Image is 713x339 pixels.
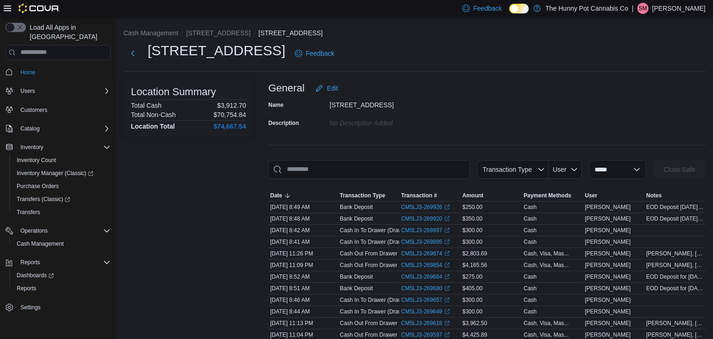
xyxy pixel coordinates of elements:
[268,83,305,94] h3: General
[524,215,537,222] div: Cash
[585,308,631,315] span: [PERSON_NAME]
[9,180,114,193] button: Purchase Orders
[13,194,74,205] a: Transfers (Classic)
[17,257,44,268] button: Reports
[473,4,502,13] span: Feedback
[17,209,40,216] span: Transfers
[131,102,162,109] h6: Total Cash
[340,261,425,269] p: Cash Out From Drawer (Drawer 1)
[509,13,510,14] span: Dark Mode
[17,301,110,313] span: Settings
[340,250,425,257] p: Cash Out From Drawer (Drawer 2)
[214,111,246,118] p: $70,754.84
[17,225,52,236] button: Operations
[13,155,110,166] span: Inventory Count
[401,296,450,304] a: CM5LJ3-269657External link
[259,29,323,37] button: [STREET_ADDRESS]
[340,192,385,199] span: Transaction Type
[524,296,537,304] div: Cash
[401,331,450,339] a: CM5LJ3-269597External link
[330,116,454,127] div: No Description added
[524,238,537,246] div: Cash
[462,215,482,222] span: $350.00
[585,331,631,339] span: [PERSON_NAME]
[9,237,114,250] button: Cash Management
[17,85,110,97] span: Users
[13,270,58,281] a: Dashboards
[9,167,114,180] a: Inventory Manager (Classic)
[482,166,532,173] span: Transaction Type
[327,84,338,93] span: Edit
[17,285,36,292] span: Reports
[17,225,110,236] span: Operations
[401,308,450,315] a: CM5LJ3-269649External link
[2,256,114,269] button: Reports
[462,285,482,292] span: $405.00
[17,123,43,134] button: Catalog
[462,203,482,211] span: $250.00
[2,141,114,154] button: Inventory
[17,123,110,134] span: Catalog
[524,273,537,280] div: Cash
[123,44,142,63] button: Next
[462,331,487,339] span: $4,425.89
[585,273,631,280] span: [PERSON_NAME]
[312,79,342,98] button: Edit
[340,331,425,339] p: Cash Out From Drawer (Drawer 1)
[20,304,40,311] span: Settings
[664,165,695,174] span: Close Safe
[13,270,110,281] span: Dashboards
[646,273,704,280] span: EOD Deposit for [DATE] - Till 2 100 x 2 20 x 3 10 x 1 5 x 1
[17,142,110,153] span: Inventory
[123,28,706,39] nav: An example of EuiBreadcrumbs
[13,238,110,249] span: Cash Management
[17,240,64,248] span: Cash Management
[646,331,704,339] span: [PERSON_NAME], [PERSON_NAME]: 407.50 +0.17
[26,23,110,41] span: Load All Apps in [GEOGRAPHIC_DATA]
[637,3,648,14] div: Sarah Martin
[2,122,114,135] button: Catalog
[340,319,425,327] p: Cash Out From Drawer (Drawer 2)
[214,123,246,130] h4: $74,667.54
[585,296,631,304] span: [PERSON_NAME]
[646,319,704,327] span: [PERSON_NAME], [PERSON_NAME]: $279.15 +0.19
[462,192,483,199] span: Amount
[20,87,35,95] span: Users
[462,308,482,315] span: $300.00
[9,193,114,206] a: Transfers (Classic)
[17,183,59,190] span: Purchase Orders
[338,190,399,201] button: Transaction Type
[444,286,450,291] svg: External link
[17,169,93,177] span: Inventory Manager (Classic)
[524,285,537,292] div: Cash
[17,257,110,268] span: Reports
[13,283,40,294] a: Reports
[444,251,450,256] svg: External link
[401,261,450,269] a: CM5LJ3-269854External link
[524,331,569,339] div: Cash, Visa, Mas...
[2,85,114,98] button: Users
[549,160,582,179] button: User
[462,227,482,234] span: $300.00
[17,67,39,78] a: Home
[585,215,631,222] span: [PERSON_NAME]
[462,238,482,246] span: $300.00
[462,319,487,327] span: $3,962.50
[17,156,56,164] span: Inventory Count
[340,285,373,292] p: Bank Deposit
[13,238,67,249] a: Cash Management
[646,250,704,257] span: [PERSON_NAME], [PERSON_NAME]: $251.95 -0.02
[306,49,334,58] span: Feedback
[17,104,51,116] a: Customers
[268,294,338,306] div: [DATE] 8:46 AM
[585,250,631,257] span: [PERSON_NAME]
[401,285,450,292] a: CM5LJ3-269680External link
[340,203,373,211] p: Bank Deposit
[148,41,285,60] h1: [STREET_ADDRESS]
[20,106,47,114] span: Customers
[268,283,338,294] div: [DATE] 8:51 AM
[268,318,338,329] div: [DATE] 11:13 PM
[462,250,487,257] span: $2,803.69
[268,101,284,109] label: Name
[646,285,704,292] span: EOD Deposit for [DATE] - Till 1 100 x 1 50 x 4 20 x 5 5 x 1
